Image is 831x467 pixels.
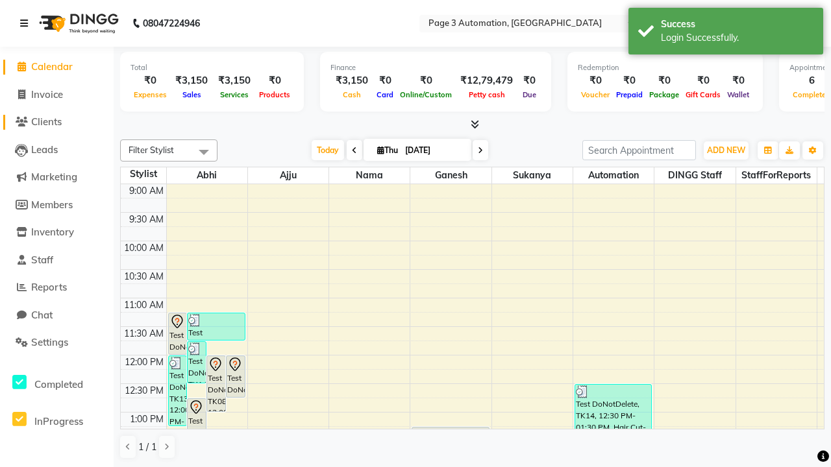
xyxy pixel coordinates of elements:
[213,73,256,88] div: ₹3,150
[127,413,166,426] div: 1:00 PM
[724,73,752,88] div: ₹0
[330,73,373,88] div: ₹3,150
[188,399,206,454] div: Test DoNotDelete, TK07, 12:45 PM-01:45 PM, Hair Cut-Women
[613,90,646,99] span: Prepaid
[31,171,77,183] span: Marketing
[3,143,110,158] a: Leads
[736,167,817,184] span: StaffForReports
[207,356,225,411] div: Test DoNotDelete, TK08, 12:00 PM-01:00 PM, Hair Cut-Women
[143,5,200,42] b: 08047224946
[573,167,654,184] span: Automation
[3,253,110,268] a: Staff
[3,308,110,323] a: Chat
[329,167,410,184] span: Nama
[578,73,613,88] div: ₹0
[373,73,397,88] div: ₹0
[121,270,166,283] div: 10:30 AM
[31,254,53,266] span: Staff
[129,145,174,155] span: Filter Stylist
[519,90,540,99] span: Due
[3,198,110,213] a: Members
[3,115,110,130] a: Clients
[170,73,213,88] div: ₹3,150
[31,60,73,73] span: Calendar
[492,167,573,184] span: Sukanya
[127,213,166,226] div: 9:30 AM
[188,313,244,340] div: Test DoNotDelete, TK12, 11:15 AM-11:45 AM, Hair Cut By Expert-Men
[34,378,83,390] span: Completed
[646,73,682,88] div: ₹0
[397,73,455,88] div: ₹0
[582,140,696,160] input: Search Appointment
[127,184,166,198] div: 9:00 AM
[724,90,752,99] span: Wallet
[330,62,541,73] div: Finance
[179,90,205,99] span: Sales
[121,241,166,255] div: 10:00 AM
[578,90,613,99] span: Voucher
[340,90,364,99] span: Cash
[256,73,293,88] div: ₹0
[578,62,752,73] div: Redemption
[373,90,397,99] span: Card
[613,73,646,88] div: ₹0
[312,140,344,160] span: Today
[3,170,110,185] a: Marketing
[217,90,252,99] span: Services
[31,198,73,211] span: Members
[682,73,724,88] div: ₹0
[138,440,156,454] span: 1 / 1
[227,356,245,397] div: Test DoNotDelete, TK06, 12:00 PM-12:45 PM, Hair Cut-Men
[3,225,110,240] a: Inventory
[374,145,401,155] span: Thu
[122,355,166,369] div: 12:00 PM
[401,141,466,160] input: 2025-09-04
[3,60,110,75] a: Calendar
[130,73,170,88] div: ₹0
[121,167,166,181] div: Stylist
[397,90,455,99] span: Online/Custom
[188,342,206,383] div: Test DoNotDelete, TK14, 11:45 AM-12:30 PM, Hair Cut-Men
[122,384,166,398] div: 12:30 PM
[654,167,735,184] span: DINGG Staff
[3,280,110,295] a: Reports
[3,335,110,350] a: Settings
[704,141,749,160] button: ADD NEW
[707,145,745,155] span: ADD NEW
[31,115,62,128] span: Clients
[130,62,293,73] div: Total
[31,336,68,348] span: Settings
[465,90,508,99] span: Petty cash
[31,143,58,156] span: Leads
[130,90,170,99] span: Expenses
[518,73,541,88] div: ₹0
[661,18,813,31] div: Success
[169,313,187,354] div: Test DoNotDelete, TK09, 11:15 AM-12:00 PM, Hair Cut-Men
[121,327,166,341] div: 11:30 AM
[33,5,122,42] img: logo
[31,88,63,101] span: Invoice
[646,90,682,99] span: Package
[410,167,491,184] span: Ganesh
[167,167,247,184] span: Abhi
[575,385,651,440] div: Test DoNotDelete, TK14, 12:30 PM-01:30 PM, Hair Cut-Women
[31,226,74,238] span: Inventory
[3,88,110,102] a: Invoice
[661,31,813,45] div: Login Successfully.
[455,73,518,88] div: ₹12,79,479
[31,281,67,293] span: Reports
[169,356,187,425] div: Test DoNotDelete, TK13, 12:00 PM-01:15 PM, Hair Cut-Men,Hair Cut By Expert-Men
[31,309,53,321] span: Chat
[121,298,166,312] div: 11:00 AM
[682,90,724,99] span: Gift Cards
[256,90,293,99] span: Products
[248,167,329,184] span: Ajju
[34,415,83,427] span: InProgress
